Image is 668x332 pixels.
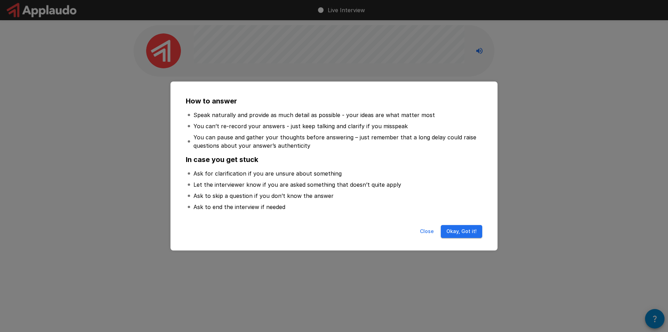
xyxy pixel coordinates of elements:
p: You can pause and gather your thoughts before answering – just remember that a long delay could r... [193,133,481,150]
button: Okay, Got it! [441,225,482,238]
b: How to answer [186,97,237,105]
p: Speak naturally and provide as much detail as possible - your ideas are what matter most [193,111,435,119]
p: Ask to skip a question if you don’t know the answer [193,192,334,200]
b: In case you get stuck [186,155,258,164]
p: You can’t re-record your answers - just keep talking and clarify if you misspeak [193,122,408,130]
p: Let the interviewer know if you are asked something that doesn’t quite apply [193,180,401,189]
p: Ask to end the interview if needed [193,203,285,211]
p: Ask for clarification if you are unsure about something [193,169,342,178]
button: Close [416,225,438,238]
